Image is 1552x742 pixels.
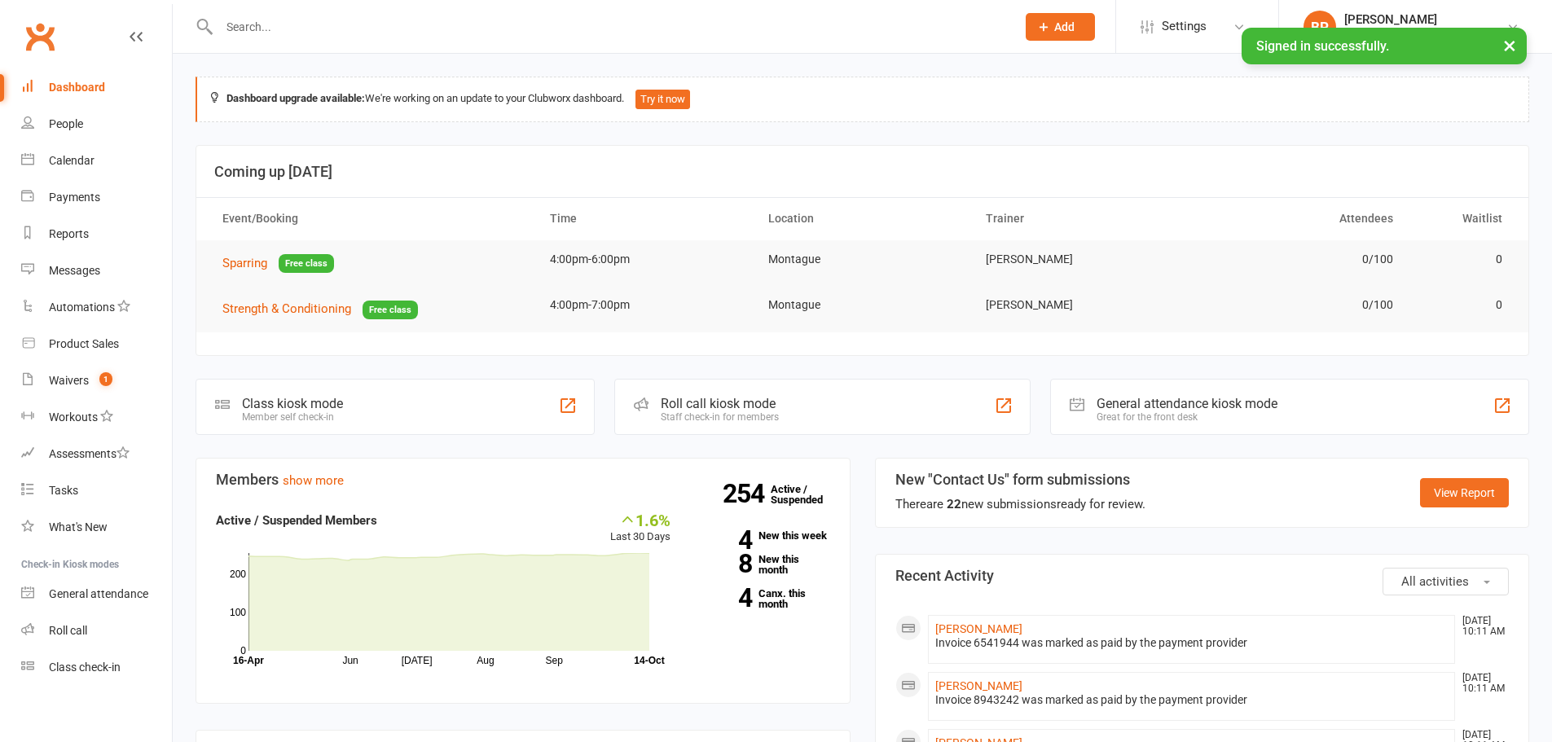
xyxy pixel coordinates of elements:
div: Last 30 Days [610,511,670,546]
div: Great for the front desk [1097,411,1277,423]
button: Strength & ConditioningFree class [222,299,418,319]
div: There are new submissions ready for review. [895,494,1145,514]
a: Payments [21,179,172,216]
a: 8New this month [695,554,830,575]
th: Trainer [971,198,1189,239]
a: Reports [21,216,172,252]
a: 4New this week [695,530,830,541]
td: [PERSON_NAME] [971,240,1189,279]
strong: 4 [695,586,752,610]
a: Product Sales [21,326,172,362]
time: [DATE] 10:11 AM [1454,673,1508,694]
button: SparringFree class [222,253,334,274]
span: Sparring [222,256,267,270]
div: 1.6% [610,511,670,529]
a: Waivers 1 [21,362,172,399]
button: × [1495,28,1524,63]
span: 1 [99,372,112,386]
strong: 254 [723,481,771,506]
td: 0/100 [1189,240,1408,279]
span: Free class [279,254,334,273]
div: Member self check-in [242,411,343,423]
h3: Members [216,472,830,488]
a: Calendar [21,143,172,179]
div: Black Diamond Boxing & Fitness [1344,27,1506,42]
th: Location [754,198,972,239]
th: Attendees [1189,198,1408,239]
strong: Dashboard upgrade available: [226,92,365,104]
strong: 4 [695,528,752,552]
strong: 8 [695,551,752,576]
div: Automations [49,301,115,314]
a: Assessments [21,436,172,472]
div: Payments [49,191,100,204]
div: Workouts [49,411,98,424]
input: Search... [214,15,1005,38]
div: Dashboard [49,81,105,94]
td: Montague [754,286,972,324]
div: Reports [49,227,89,240]
time: [DATE] 10:11 AM [1454,616,1508,637]
td: 4:00pm-7:00pm [535,286,754,324]
div: Product Sales [49,337,119,350]
span: All activities [1401,574,1469,589]
h3: Coming up [DATE] [214,164,1510,180]
button: All activities [1383,568,1509,595]
div: People [49,117,83,130]
a: Class kiosk mode [21,649,172,686]
th: Event/Booking [208,198,535,239]
a: Roll call [21,612,172,649]
td: 0 [1408,286,1517,324]
button: Try it now [635,90,690,109]
span: Settings [1162,8,1207,45]
td: 0/100 [1189,286,1408,324]
a: [PERSON_NAME] [935,622,1022,635]
a: Workouts [21,399,172,436]
div: Messages [49,264,100,277]
a: What's New [21,509,172,546]
div: Invoice 8943242 was marked as paid by the payment provider [935,693,1449,707]
td: [PERSON_NAME] [971,286,1189,324]
div: Class kiosk mode [242,396,343,411]
div: Roll call [49,624,87,637]
h3: New "Contact Us" form submissions [895,472,1145,488]
div: Invoice 6541944 was marked as paid by the payment provider [935,636,1449,650]
a: View Report [1420,478,1509,507]
button: Add [1026,13,1095,41]
span: Free class [363,301,418,319]
h3: Recent Activity [895,568,1510,584]
div: Waivers [49,374,89,387]
a: People [21,106,172,143]
td: 4:00pm-6:00pm [535,240,754,279]
th: Time [535,198,754,239]
a: Automations [21,289,172,326]
th: Waitlist [1408,198,1517,239]
a: Clubworx [20,16,60,57]
a: 254Active / Suspended [771,472,842,517]
strong: Active / Suspended Members [216,513,377,528]
span: Add [1054,20,1075,33]
div: Assessments [49,447,130,460]
div: [PERSON_NAME] [1344,12,1506,27]
div: Class check-in [49,661,121,674]
span: Signed in successfully. [1256,38,1389,54]
a: Dashboard [21,69,172,106]
span: Strength & Conditioning [222,301,351,316]
a: [PERSON_NAME] [935,679,1022,692]
div: Roll call kiosk mode [661,396,779,411]
a: Tasks [21,472,172,509]
div: What's New [49,520,108,533]
a: General attendance kiosk mode [21,576,172,612]
a: show more [283,473,344,488]
div: Tasks [49,484,78,497]
div: General attendance kiosk mode [1097,396,1277,411]
div: General attendance [49,587,148,600]
div: We're working on an update to your Clubworx dashboard. [196,77,1529,122]
strong: 22 [947,497,961,511]
a: 4Canx. this month [695,588,830,609]
div: Staff check-in for members [661,411,779,423]
a: Messages [21,252,172,289]
div: Calendar [49,154,95,167]
td: Montague [754,240,972,279]
div: BP [1304,11,1336,43]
